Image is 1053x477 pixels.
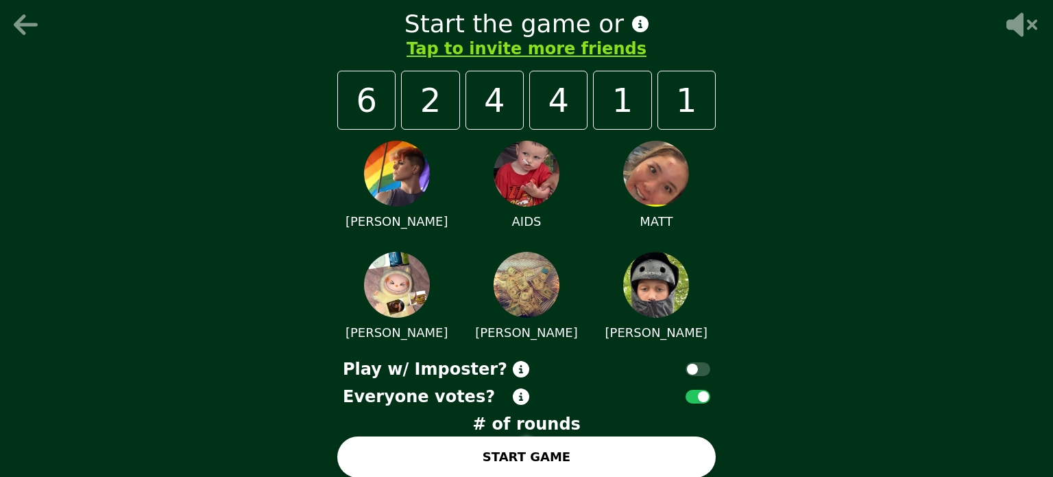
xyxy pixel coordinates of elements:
[465,71,524,129] div: 4
[401,71,459,129] div: 2
[475,323,578,342] p: [PERSON_NAME]
[593,71,651,129] div: 1
[364,252,430,318] img: user Sara profile picture
[404,10,649,38] h1: Start the game or
[494,141,559,207] img: user Aids profile picture
[337,71,396,129] div: 6
[343,413,710,435] p: # of rounds
[346,212,448,231] p: [PERSON_NAME]
[343,358,507,380] p: Play w/ Imposter?
[605,323,708,342] p: [PERSON_NAME]
[640,212,673,231] p: MATT
[364,141,430,207] img: user Matthew profile picture
[623,252,689,318] img: user Henry profile picture
[623,141,689,207] img: user Matt profile picture
[346,323,448,342] p: [PERSON_NAME]
[512,212,542,231] p: AIDS
[343,386,507,408] p: Everyone votes?
[529,71,588,129] div: 4
[494,252,559,318] img: user Colette profile picture
[407,38,646,60] button: Tap to invite more friends
[657,71,716,129] div: 1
